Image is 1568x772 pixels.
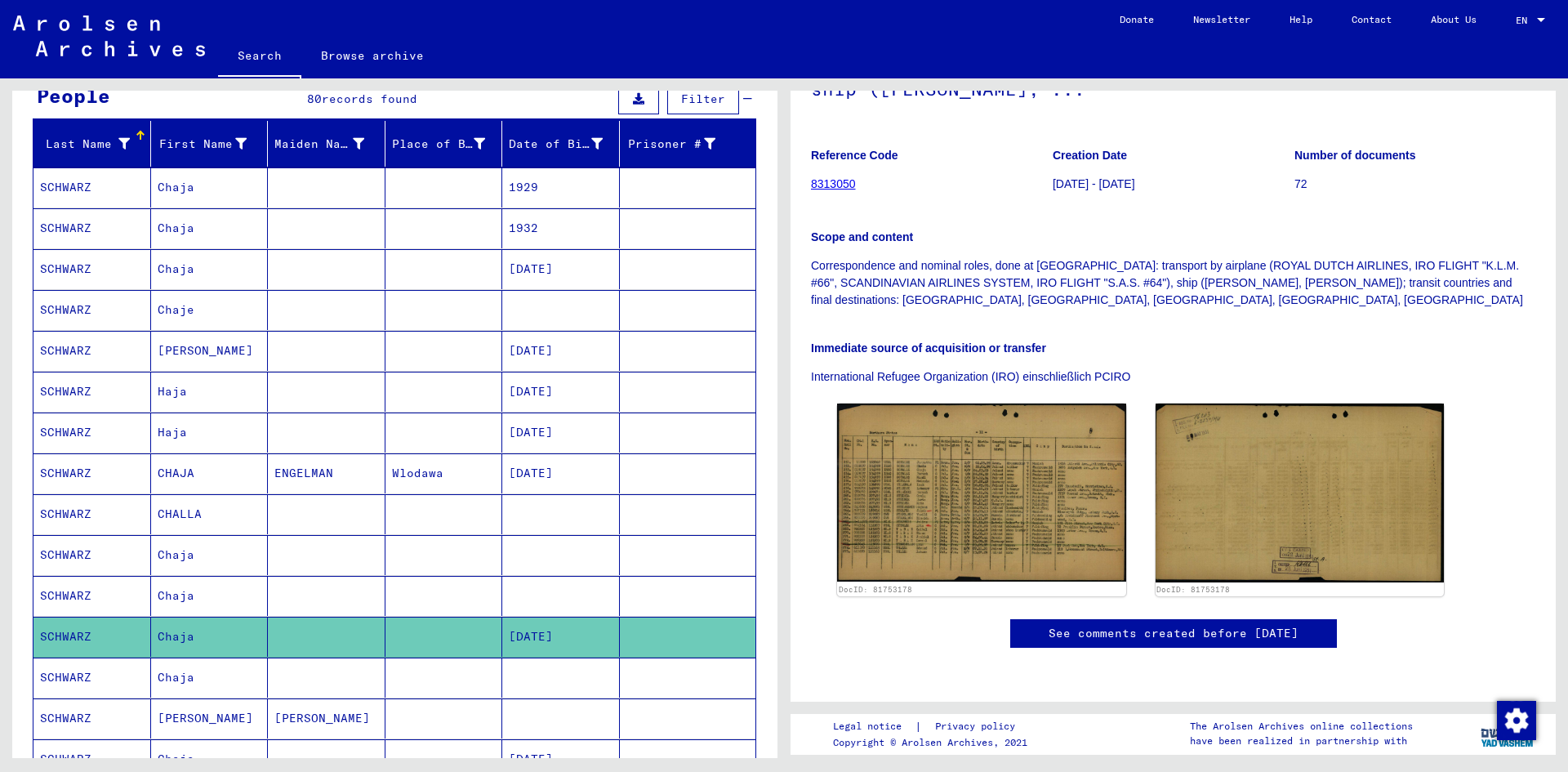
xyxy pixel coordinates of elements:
div: People [37,81,110,110]
mat-cell: SCHWARZ [33,535,151,575]
div: Date of Birth [509,131,623,157]
mat-cell: Chaje [151,290,269,330]
mat-cell: Wlodawa [385,453,503,493]
mat-cell: [DATE] [502,331,620,371]
mat-cell: Chaja [151,249,269,289]
mat-cell: Chaja [151,576,269,616]
mat-cell: Chaja [151,658,269,698]
mat-cell: Haja [151,372,269,412]
b: Immediate source of acquisition or transfer [811,341,1046,355]
a: Legal notice [833,718,915,735]
mat-cell: Chaja [151,535,269,575]
div: Last Name [40,131,150,157]
mat-cell: [DATE] [502,453,620,493]
mat-header-cell: First Name [151,121,269,167]
p: Copyright © Arolsen Archives, 2021 [833,735,1035,750]
b: Number of documents [1294,149,1416,162]
div: First Name [158,136,247,153]
mat-cell: SCHWARZ [33,208,151,248]
mat-cell: SCHWARZ [33,331,151,371]
mat-cell: SCHWARZ [33,167,151,208]
mat-cell: Chaja [151,167,269,208]
mat-cell: 1932 [502,208,620,248]
img: Change consent [1497,701,1536,740]
span: EN [1516,15,1534,26]
mat-header-cell: Place of Birth [385,121,503,167]
mat-cell: 1929 [502,167,620,208]
mat-cell: SCHWARZ [33,698,151,739]
mat-header-cell: Maiden Name [268,121,385,167]
p: International Refugee Organization (IRO) einschließlich PCIRO [811,368,1535,386]
mat-cell: [DATE] [502,617,620,657]
div: Prisoner # [626,131,737,157]
p: Correspondence and nominal roles, done at [GEOGRAPHIC_DATA]: transport by airplane (ROYAL DUTCH A... [811,257,1535,309]
a: Search [218,36,301,78]
mat-cell: [DATE] [502,372,620,412]
img: 002.jpg [1156,404,1445,582]
p: The Arolsen Archives online collections [1190,719,1413,734]
mat-header-cell: Date of Birth [502,121,620,167]
mat-cell: [DATE] [502,413,620,453]
button: Filter [667,83,739,114]
div: Last Name [40,136,130,153]
div: Place of Birth [392,131,506,157]
p: 72 [1294,176,1535,193]
b: Creation Date [1053,149,1127,162]
mat-cell: [PERSON_NAME] [268,698,385,739]
mat-cell: SCHWARZ [33,249,151,289]
mat-cell: SCHWARZ [33,617,151,657]
div: Prisoner # [626,136,716,153]
img: 001.jpg [837,404,1126,582]
span: records found [322,91,417,106]
b: Reference Code [811,149,898,162]
div: Place of Birth [392,136,486,153]
a: Privacy policy [922,718,1035,735]
mat-cell: CHAJA [151,453,269,493]
mat-cell: SCHWARZ [33,658,151,698]
a: DocID: 81753178 [839,585,912,594]
mat-cell: CHALLA [151,494,269,534]
mat-cell: Haja [151,413,269,453]
mat-cell: SCHWARZ [33,576,151,616]
div: Maiden Name [274,136,364,153]
div: | [833,718,1035,735]
a: 8313050 [811,177,856,190]
mat-cell: SCHWARZ [33,494,151,534]
span: Filter [681,91,725,106]
mat-cell: [DATE] [502,249,620,289]
a: See comments created before [DATE] [1049,625,1298,642]
p: [DATE] - [DATE] [1053,176,1294,193]
mat-cell: SCHWARZ [33,372,151,412]
mat-header-cell: Prisoner # [620,121,756,167]
mat-cell: Chaja [151,208,269,248]
div: First Name [158,131,268,157]
div: Date of Birth [509,136,603,153]
img: yv_logo.png [1477,713,1539,754]
mat-cell: SCHWARZ [33,453,151,493]
a: Browse archive [301,36,443,75]
p: have been realized in partnership with [1190,734,1413,748]
mat-cell: ENGELMAN [268,453,385,493]
mat-cell: SCHWARZ [33,290,151,330]
img: Arolsen_neg.svg [13,16,205,56]
mat-cell: Chaja [151,617,269,657]
mat-cell: SCHWARZ [33,413,151,453]
div: Maiden Name [274,131,385,157]
mat-cell: [PERSON_NAME] [151,698,269,739]
a: DocID: 81753178 [1156,585,1230,594]
mat-header-cell: Last Name [33,121,151,167]
b: Scope and content [811,230,913,243]
mat-cell: [PERSON_NAME] [151,331,269,371]
span: 80 [307,91,322,106]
